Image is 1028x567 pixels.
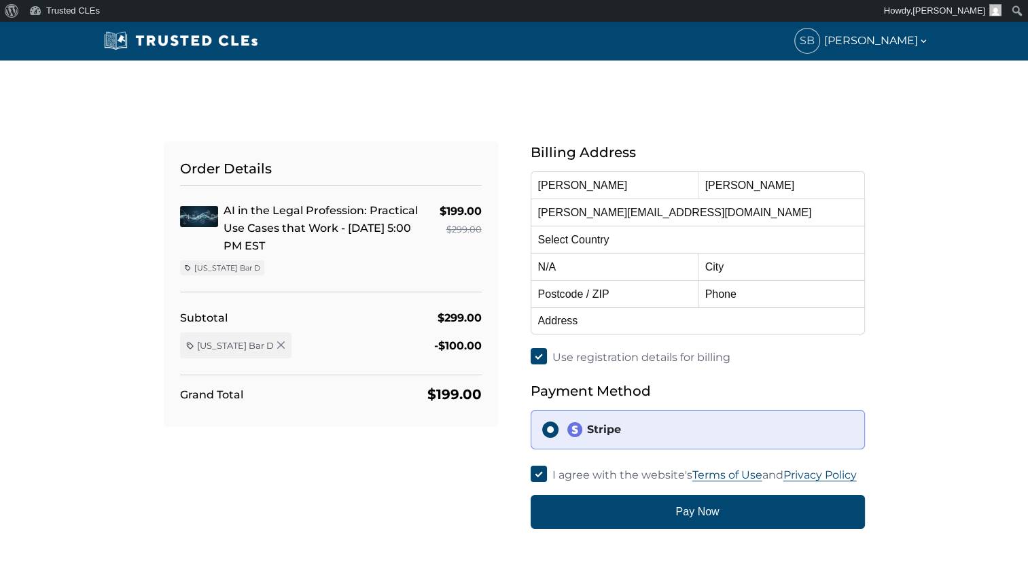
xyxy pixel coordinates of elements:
[698,171,865,199] input: Last Name
[197,339,274,351] span: [US_STATE] Bar D
[531,380,865,402] h5: Payment Method
[795,29,819,53] span: SB
[531,199,865,226] input: Email Address
[912,5,985,16] span: [PERSON_NAME]
[434,337,482,355] div: -$100.00
[194,262,260,273] span: [US_STATE] Bar D
[567,422,583,438] img: stripe
[440,220,482,239] div: $299.00
[542,422,559,438] input: stripeStripe
[567,422,853,438] div: Stripe
[180,385,243,404] div: Grand Total
[180,206,218,227] img: AI in the Legal Profession: Practical Use Cases that Work - 10/15 - 5:00 PM EST
[698,280,865,307] input: Phone
[440,202,482,220] div: $199.00
[438,309,482,327] div: $299.00
[552,351,730,364] span: Use registration details for billing
[100,31,262,51] img: Trusted CLEs
[531,307,865,334] input: Address
[531,141,865,163] h5: Billing Address
[783,468,857,481] a: Privacy Policy
[531,495,865,529] button: Pay Now
[531,171,698,199] input: First Name
[427,383,482,405] div: $199.00
[531,280,698,307] input: Postcode / ZIP
[180,158,482,186] h5: Order Details
[692,468,762,481] a: Terms of Use
[180,309,228,327] div: Subtotal
[698,253,865,280] input: City
[824,31,929,50] span: [PERSON_NAME]
[552,468,857,481] span: I agree with the website's and
[224,204,418,252] a: AI in the Legal Profession: Practical Use Cases that Work - [DATE] 5:00 PM EST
